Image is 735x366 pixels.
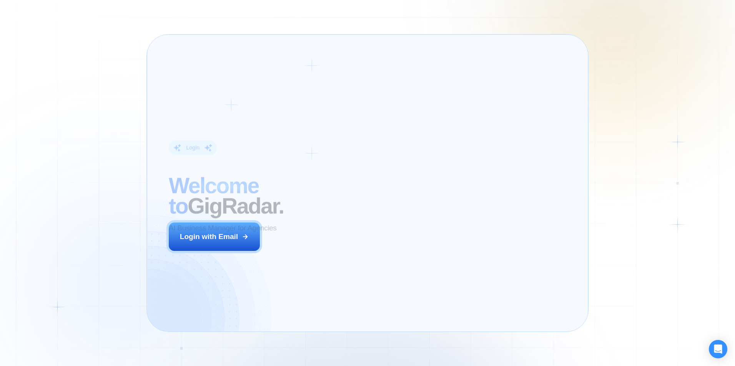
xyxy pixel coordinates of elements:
div: Login with Email [180,232,238,242]
h2: ‍ GigRadar. [169,175,336,216]
span: Welcome to [169,173,259,218]
button: Login with Email [169,223,260,251]
div: Login [186,144,200,151]
p: AI Business Manager for Agencies [169,223,276,233]
div: Open Intercom Messenger [709,340,727,358]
